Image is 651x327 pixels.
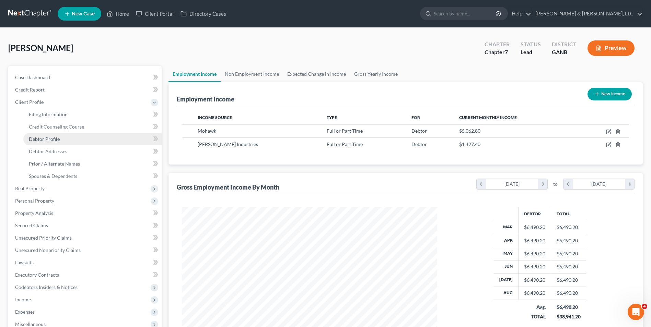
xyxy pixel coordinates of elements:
[15,259,34,265] span: Lawsuits
[29,136,60,142] span: Debtor Profile
[10,71,162,84] a: Case Dashboard
[524,224,545,231] div: $6,490.20
[350,66,402,82] a: Gross Yearly Income
[557,304,581,311] div: $6,490.20
[15,210,53,216] span: Property Analysis
[642,304,647,309] span: 4
[10,219,162,232] a: Secured Claims
[283,66,350,82] a: Expected Change in Income
[132,8,177,20] a: Client Portal
[327,128,363,134] span: Full or Part Time
[23,158,162,170] a: Prior / Alternate Names
[563,179,573,189] i: chevron_left
[557,313,581,320] div: $38,941.20
[505,49,508,55] span: 7
[459,115,517,120] span: Current Monthly Income
[625,179,634,189] i: chevron_right
[588,88,632,100] button: New Income
[15,309,35,315] span: Expenses
[10,244,162,256] a: Unsecured Nonpriority Claims
[23,133,162,145] a: Debtor Profile
[551,260,586,273] td: $6,490.20
[573,179,625,189] div: [DATE]
[485,40,510,48] div: Chapter
[494,221,519,234] th: Mar
[168,66,221,82] a: Employment Income
[23,170,162,182] a: Spouses & Dependents
[551,221,586,234] td: $6,490.20
[551,287,586,300] td: $6,490.20
[524,250,545,257] div: $6,490.20
[459,141,480,147] span: $1,427.40
[524,304,546,311] div: Avg.
[103,8,132,20] a: Home
[434,7,497,20] input: Search by name...
[521,40,541,48] div: Status
[551,274,586,287] td: $6,490.20
[29,148,67,154] span: Debtor Addresses
[519,207,551,221] th: Debtor
[198,115,232,120] span: Income Source
[524,263,545,270] div: $6,490.20
[524,237,545,244] div: $6,490.20
[521,48,541,56] div: Lead
[10,269,162,281] a: Executory Contracts
[524,290,545,296] div: $6,490.20
[15,99,44,105] span: Client Profile
[15,198,54,204] span: Personal Property
[494,260,519,273] th: Jun
[15,74,50,80] span: Case Dashboard
[532,8,642,20] a: [PERSON_NAME] & [PERSON_NAME], LLC
[15,284,78,290] span: Codebtors Insiders & Notices
[551,247,586,260] td: $6,490.20
[10,84,162,96] a: Credit Report
[411,141,427,147] span: Debtor
[10,232,162,244] a: Unsecured Priority Claims
[486,179,538,189] div: [DATE]
[177,8,230,20] a: Directory Cases
[552,48,577,56] div: GANB
[221,66,283,82] a: Non Employment Income
[628,304,644,320] iframe: Intercom live chat
[29,173,77,179] span: Spouses & Dependents
[524,313,546,320] div: TOTAL
[494,234,519,247] th: Apr
[198,141,258,147] span: [PERSON_NAME] Industries
[198,128,216,134] span: Mohawk
[23,145,162,158] a: Debtor Addresses
[15,222,48,228] span: Secured Claims
[477,179,486,189] i: chevron_left
[29,161,80,167] span: Prior / Alternate Names
[411,128,427,134] span: Debtor
[72,11,95,16] span: New Case
[508,8,531,20] a: Help
[10,256,162,269] a: Lawsuits
[177,183,279,191] div: Gross Employment Income By Month
[29,124,84,130] span: Credit Counseling Course
[29,111,68,117] span: Filing Information
[15,185,45,191] span: Real Property
[551,234,586,247] td: $6,490.20
[553,181,558,187] span: to
[538,179,547,189] i: chevron_right
[524,277,545,283] div: $6,490.20
[15,235,72,241] span: Unsecured Priority Claims
[23,108,162,121] a: Filing Information
[485,48,510,56] div: Chapter
[494,287,519,300] th: Aug
[327,141,363,147] span: Full or Part Time
[327,115,337,120] span: Type
[23,121,162,133] a: Credit Counseling Course
[551,207,586,221] th: Total
[15,296,31,302] span: Income
[494,247,519,260] th: May
[15,247,81,253] span: Unsecured Nonpriority Claims
[15,321,46,327] span: Miscellaneous
[15,87,45,93] span: Credit Report
[588,40,635,56] button: Preview
[15,272,59,278] span: Executory Contracts
[177,95,234,103] div: Employment Income
[459,128,480,134] span: $5,062.80
[411,115,420,120] span: For
[494,274,519,287] th: [DATE]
